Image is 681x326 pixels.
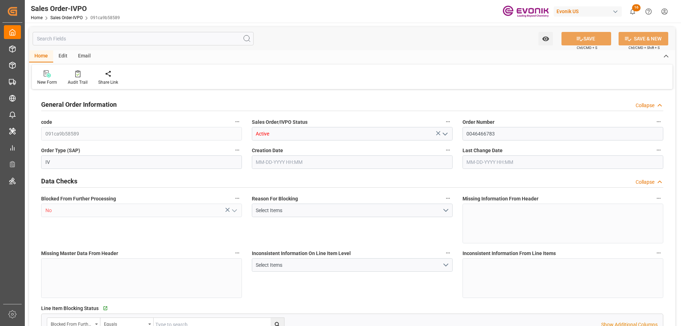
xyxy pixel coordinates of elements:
div: Sales Order-IVPO [31,3,120,14]
div: Share Link [98,79,118,85]
button: open menu [538,32,553,45]
button: Order Number [654,117,663,126]
div: Select Items [256,207,442,214]
div: Select Items [256,261,442,269]
span: Inconsistent Information On Line Item Level [252,250,351,257]
button: code [233,117,242,126]
div: Edit [53,50,73,62]
input: Search Fields [33,32,254,45]
h2: General Order Information [41,100,117,109]
img: Evonik-brand-mark-Deep-Purple-RGB.jpeg_1700498283.jpeg [503,5,549,18]
span: Reason For Blocking [252,195,298,203]
button: SAVE [561,32,611,45]
button: Blocked From Further Processing [233,194,242,203]
span: Last Change Date [463,147,503,154]
input: MM-DD-YYYY HH:MM [252,155,453,169]
a: Home [31,15,43,20]
button: open menu [439,128,450,139]
span: Blocked From Further Processing [41,195,116,203]
span: Ctrl/CMD + S [577,45,597,50]
button: Missing Master Data From Header [233,248,242,258]
button: Inconsistent Information From Line Items [654,248,663,258]
div: Home [29,50,53,62]
span: Ctrl/CMD + Shift + S [629,45,660,50]
span: 16 [632,4,641,11]
span: code [41,118,52,126]
button: show 16 new notifications [625,4,641,20]
span: Missing Master Data From Header [41,250,118,257]
div: Evonik US [554,6,622,17]
button: Sales Order/IVPO Status [443,117,453,126]
div: Email [73,50,96,62]
button: Last Change Date [654,145,663,155]
a: Sales Order-IVPO [50,15,83,20]
button: Creation Date [443,145,453,155]
span: Creation Date [252,147,283,154]
button: open menu [228,205,239,216]
span: Order Number [463,118,494,126]
button: Order Type (SAP) [233,145,242,155]
button: Inconsistent Information On Line Item Level [443,248,453,258]
span: Missing Information From Header [463,195,538,203]
button: Missing Information From Header [654,194,663,203]
button: Help Center [641,4,657,20]
div: Collapse [636,102,654,109]
div: New Form [37,79,57,85]
button: Reason For Blocking [443,194,453,203]
span: Inconsistent Information From Line Items [463,250,556,257]
button: Evonik US [554,5,625,18]
div: Collapse [636,178,654,186]
span: Line Item Blocking Status [41,305,99,312]
h2: Data Checks [41,176,77,186]
div: Audit Trail [68,79,88,85]
input: MM-DD-YYYY HH:MM [463,155,663,169]
button: open menu [252,258,453,272]
span: Order Type (SAP) [41,147,80,154]
button: SAVE & NEW [619,32,668,45]
button: open menu [252,204,453,217]
span: Sales Order/IVPO Status [252,118,308,126]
